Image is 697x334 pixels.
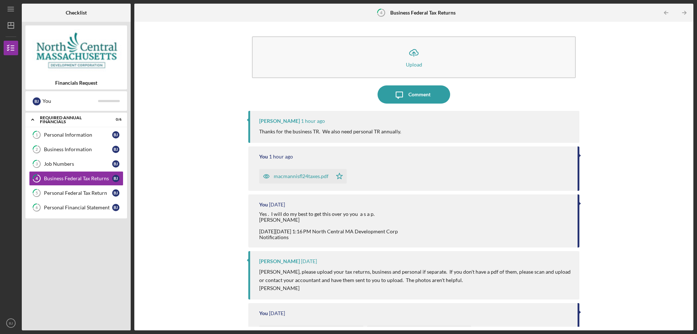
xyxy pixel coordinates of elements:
[269,310,285,316] time: 2025-05-19 17:38
[112,131,119,138] div: B J
[259,128,401,136] p: Thanks for the business TR. We also need personal TR annually.
[44,190,112,196] div: Personal Federal Tax Return
[29,157,123,171] a: 3Job NumbersBJ
[29,171,123,186] a: 4Business Federal Tax ReturnsBJ
[29,128,123,142] a: 1Personal InformationBJ
[44,176,112,181] div: Business Federal Tax Returns
[112,204,119,211] div: B J
[112,175,119,182] div: B J
[259,154,268,160] div: You
[36,205,38,210] tspan: 6
[29,186,123,200] a: 5Personal Federal Tax ReturnBJ
[36,162,38,166] tspan: 3
[269,154,293,160] time: 2025-08-19 17:05
[269,202,285,208] time: 2025-06-05 18:15
[378,85,450,104] button: Comment
[301,118,325,124] time: 2025-08-19 17:14
[109,117,122,122] div: 0 / 6
[259,258,300,264] div: [PERSON_NAME]
[259,310,268,316] div: You
[259,169,347,184] button: macmannisfl24taxes.pdf
[36,133,38,137] tspan: 1
[44,132,112,138] div: Personal Information
[33,97,41,105] div: B J
[44,161,112,167] div: Job Numbers
[380,10,383,15] tspan: 4
[44,146,112,152] div: Business Information
[259,268,572,284] p: [PERSON_NAME], please upload your tax returns, business and personal if separate. If you don't ha...
[301,258,317,264] time: 2025-06-05 17:16
[274,173,329,179] div: macmannisfl24taxes.pdf
[259,284,572,292] p: [PERSON_NAME]
[259,118,300,124] div: [PERSON_NAME]
[44,205,112,210] div: Personal Financial Statement
[4,316,18,330] button: BJ
[406,62,422,67] div: Upload
[252,36,576,78] button: Upload
[29,142,123,157] a: 2Business InformationBJ
[259,211,398,240] div: Yes . I will do my best to get this over yo you a s a p. [PERSON_NAME] [DATE][DATE] 1:16 PM North...
[408,85,431,104] div: Comment
[112,160,119,168] div: B J
[259,202,268,208] div: You
[112,146,119,153] div: B J
[40,116,103,124] div: Required Annual Financials
[25,29,127,73] img: Product logo
[36,176,38,181] tspan: 4
[36,191,38,196] tspan: 5
[66,10,87,16] b: Checklist
[55,80,97,86] b: Financials Request
[29,200,123,215] a: 6Personal Financial StatementBJ
[390,10,456,16] b: Business Federal Tax Returns
[42,95,98,107] div: You
[112,189,119,197] div: B J
[9,321,13,325] text: BJ
[36,147,38,152] tspan: 2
